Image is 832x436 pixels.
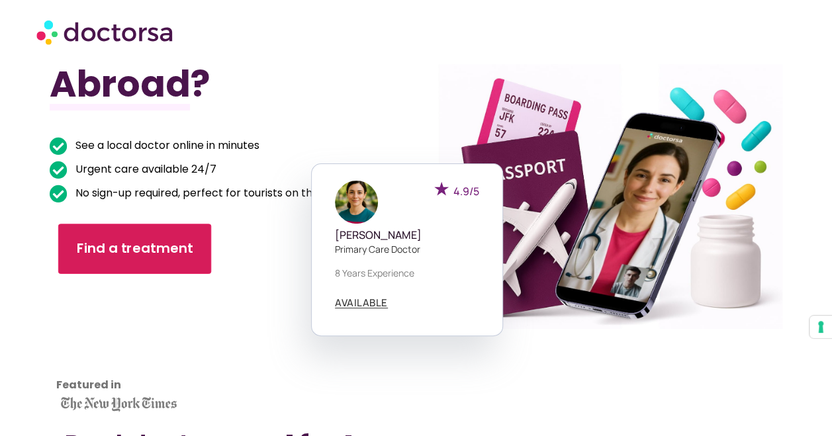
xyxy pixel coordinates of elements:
span: Urgent care available 24/7 [72,160,216,179]
button: Your consent preferences for tracking technologies [809,316,832,338]
p: 8 years experience [335,266,479,280]
span: No sign-up required, perfect for tourists on the go [72,184,335,202]
span: See a local doctor online in minutes [72,136,259,155]
a: AVAILABLE [335,298,388,308]
p: Primary care doctor [335,242,479,256]
span: Find a treatment [77,240,193,259]
iframe: Customer reviews powered by Trustpilot [56,296,175,396]
span: 4.9/5 [453,184,479,198]
a: Find a treatment [58,224,211,274]
strong: Featured in [56,377,121,392]
h5: [PERSON_NAME] [335,229,479,241]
